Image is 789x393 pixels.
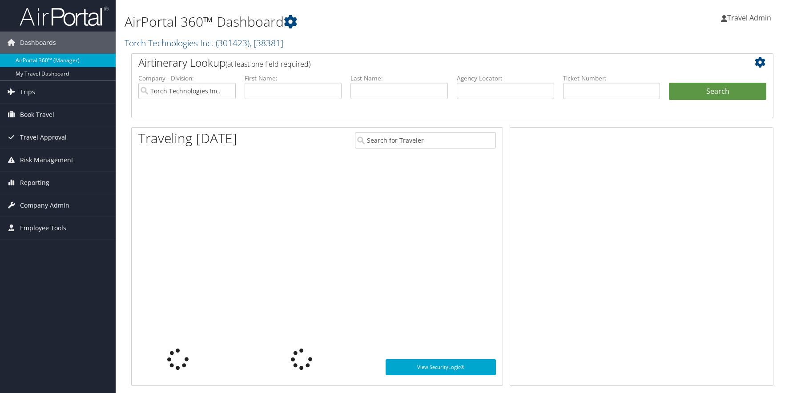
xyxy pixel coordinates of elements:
h2: Airtinerary Lookup [138,55,713,70]
button: Search [669,83,766,100]
span: Dashboards [20,32,56,54]
h1: Traveling [DATE] [138,129,237,148]
label: Ticket Number: [563,74,660,83]
span: Travel Admin [727,13,771,23]
span: Reporting [20,172,49,194]
a: Travel Admin [721,4,780,31]
a: Torch Technologies Inc. [125,37,283,49]
h1: AirPortal 360™ Dashboard [125,12,562,31]
label: Last Name: [350,74,448,83]
label: Agency Locator: [457,74,554,83]
span: Company Admin [20,194,69,217]
label: Company - Division: [138,74,236,83]
span: ( 301423 ) [216,37,250,49]
span: Risk Management [20,149,73,171]
span: , [ 38381 ] [250,37,283,49]
span: Travel Approval [20,126,67,148]
span: (at least one field required) [225,59,310,69]
a: View SecurityLogic® [386,359,496,375]
span: Employee Tools [20,217,66,239]
span: Book Travel [20,104,54,126]
label: First Name: [245,74,342,83]
span: Trips [20,81,35,103]
img: airportal-logo.png [20,6,109,27]
input: Search for Traveler [355,132,496,148]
